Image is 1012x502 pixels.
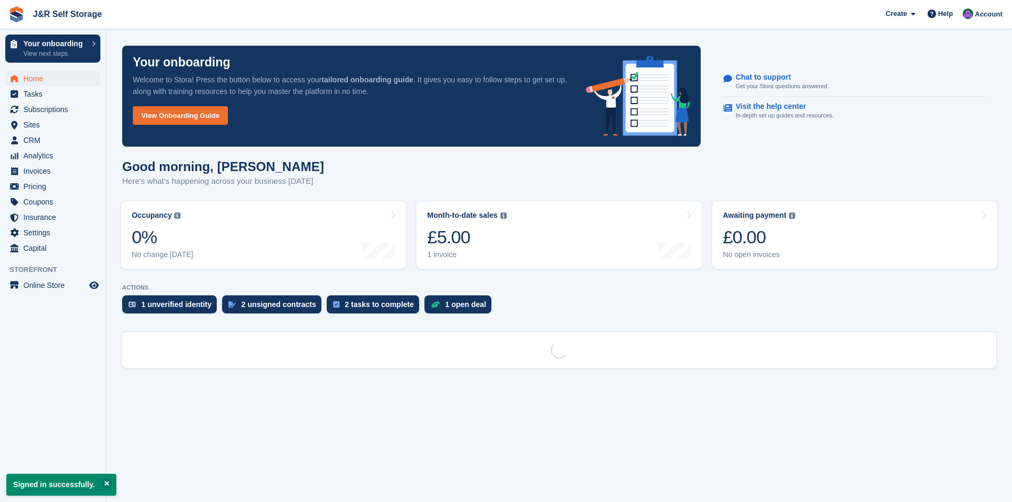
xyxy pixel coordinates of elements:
a: Chat to support Get your Stora questions answered. [724,67,986,97]
img: icon-info-grey-7440780725fd019a000dd9b08b2336e03edf1995a4989e88bcd33f0948082b44.svg [789,212,795,219]
div: Month-to-date sales [427,211,497,220]
div: No change [DATE] [132,250,193,259]
span: Subscriptions [23,102,87,117]
div: £0.00 [723,226,796,248]
a: 1 open deal [424,295,497,319]
img: verify_identity-adf6edd0f0f0b5bbfe63781bf79b02c33cf7c696d77639b501bdc392416b5a36.svg [129,301,136,308]
span: Home [23,71,87,86]
a: Preview store [88,279,100,292]
p: Welcome to Stora! Press the button below to access your . It gives you easy to follow steps to ge... [133,74,569,97]
a: menu [5,278,100,293]
img: task-75834270c22a3079a89374b754ae025e5fb1db73e45f91037f5363f120a921f8.svg [333,301,339,308]
span: Create [886,8,907,19]
div: No open invoices [723,250,796,259]
div: 1 open deal [445,300,486,309]
a: Occupancy 0% No change [DATE] [121,201,406,269]
a: View Onboarding Guide [133,106,228,125]
span: Storefront [10,265,106,275]
p: Chat to support [736,73,820,82]
a: 1 unverified identity [122,295,222,319]
a: 2 tasks to complete [327,295,424,319]
p: Here's what's happening across your business [DATE] [122,175,324,188]
p: Signed in successfully. [6,474,116,496]
span: Help [938,8,953,19]
div: Occupancy [132,211,172,220]
a: menu [5,164,100,178]
a: menu [5,210,100,225]
p: Visit the help center [736,102,826,111]
img: icon-info-grey-7440780725fd019a000dd9b08b2336e03edf1995a4989e88bcd33f0948082b44.svg [500,212,507,219]
a: 2 unsigned contracts [222,295,327,319]
strong: tailored onboarding guide [321,75,413,84]
a: menu [5,87,100,101]
a: menu [5,241,100,256]
p: Your onboarding [23,40,87,47]
img: stora-icon-8386f47178a22dfd0bd8f6a31ec36ba5ce8667c1dd55bd0f319d3a0aa187defe.svg [8,6,24,22]
a: menu [5,225,100,240]
img: Jordan Mahmood [963,8,973,19]
span: Tasks [23,87,87,101]
a: menu [5,148,100,163]
div: 1 invoice [427,250,506,259]
div: 2 unsigned contracts [241,300,316,309]
span: Online Store [23,278,87,293]
a: Awaiting payment £0.00 No open invoices [712,201,997,269]
span: Coupons [23,194,87,209]
a: menu [5,71,100,86]
span: CRM [23,133,87,148]
span: Account [975,9,1002,20]
a: menu [5,133,100,148]
a: Your onboarding View next steps [5,35,100,63]
p: Your onboarding [133,56,231,69]
span: Sites [23,117,87,132]
img: icon-info-grey-7440780725fd019a000dd9b08b2336e03edf1995a4989e88bcd33f0948082b44.svg [174,212,181,219]
img: deal-1b604bf984904fb50ccaf53a9ad4b4a5d6e5aea283cecdc64d6e3604feb123c2.svg [431,301,440,308]
h1: Good morning, [PERSON_NAME] [122,159,324,174]
div: £5.00 [427,226,506,248]
a: Visit the help center In-depth set up guides and resources. [724,97,986,125]
p: Get your Stora questions answered. [736,82,829,91]
img: onboarding-info-6c161a55d2c0e0a8cae90662b2fe09162a5109e8cc188191df67fb4f79e88e88.svg [586,56,690,136]
a: menu [5,117,100,132]
p: In-depth set up guides and resources. [736,111,834,120]
span: Invoices [23,164,87,178]
div: 1 unverified identity [141,300,211,309]
p: ACTIONS [122,284,996,291]
div: 2 tasks to complete [345,300,414,309]
span: Capital [23,241,87,256]
div: Awaiting payment [723,211,787,220]
span: Analytics [23,148,87,163]
span: Settings [23,225,87,240]
span: Insurance [23,210,87,225]
a: Month-to-date sales £5.00 1 invoice [416,201,701,269]
p: View next steps [23,49,87,58]
a: menu [5,179,100,194]
span: Pricing [23,179,87,194]
a: menu [5,102,100,117]
a: menu [5,194,100,209]
a: J&R Self Storage [29,5,106,23]
img: contract_signature_icon-13c848040528278c33f63329250d36e43548de30e8caae1d1a13099fd9432cc5.svg [228,301,236,308]
div: 0% [132,226,193,248]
